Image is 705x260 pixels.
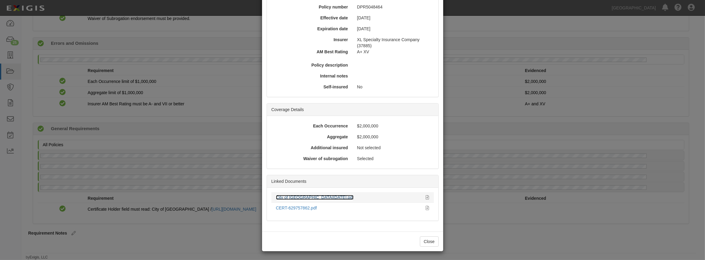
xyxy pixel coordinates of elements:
div: XL Specialty Insurance Company (37885) [353,37,436,49]
div: Effective date [269,15,353,21]
div: Expiration date [269,26,353,32]
div: City of Chino Hills_9-26-2025.pdf [276,194,421,200]
div: CERT-629757862.pdf [276,205,421,211]
div: Policy description [269,62,353,68]
a: City of [GEOGRAPHIC_DATA][DATE].pdf [276,195,354,200]
div: Waiver of subrogation [269,156,353,162]
div: [DATE] [353,15,436,21]
div: Aggregate [269,134,353,140]
button: Close [420,236,439,247]
div: Insurer [269,37,353,43]
div: Coverage Details [267,104,438,116]
div: Self-insured [269,84,353,90]
div: Internal notes [269,73,353,79]
a: CERT-629757862.pdf [276,206,317,210]
div: [DATE] [353,26,436,32]
div: Policy number [269,4,353,10]
div: $2,000,000 [353,134,436,140]
div: A+ XV [353,49,438,55]
div: Not selected [353,145,436,151]
div: No [353,84,436,90]
div: Selected [353,156,436,162]
div: AM Best Rating [267,49,353,55]
div: Additional insured [269,145,353,151]
div: Each Occurrence [269,123,353,129]
div: Linked Documents [267,175,438,188]
div: DPR5048464 [353,4,436,10]
div: $2,000,000 [353,123,436,129]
